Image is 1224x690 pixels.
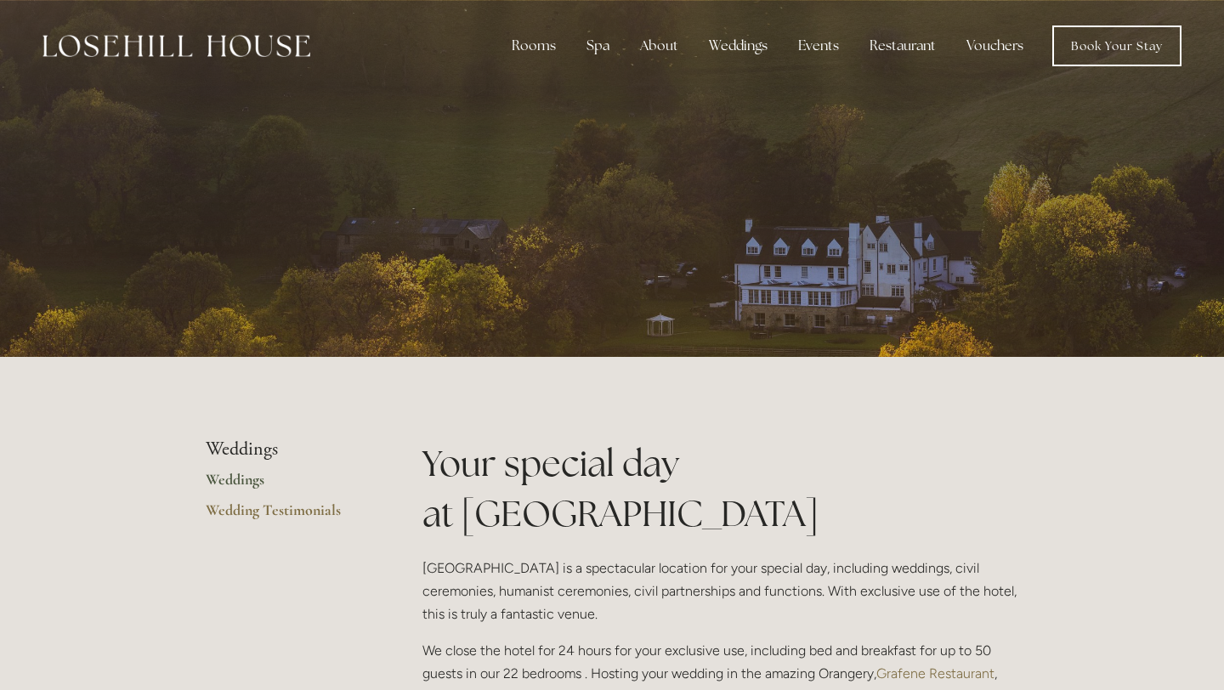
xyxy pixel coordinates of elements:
a: Wedding Testimonials [206,501,368,531]
a: Vouchers [953,29,1037,63]
div: Spa [573,29,623,63]
div: Events [785,29,853,63]
div: Weddings [695,29,781,63]
div: About [626,29,692,63]
div: Rooms [498,29,569,63]
div: Restaurant [856,29,949,63]
p: [GEOGRAPHIC_DATA] is a spectacular location for your special day, including weddings, civil cerem... [422,557,1018,626]
h1: Your special day at [GEOGRAPHIC_DATA] [422,438,1018,539]
a: Grafene Restaurant [876,665,994,682]
img: Losehill House [42,35,310,57]
a: Weddings [206,470,368,501]
li: Weddings [206,438,368,461]
a: Book Your Stay [1052,25,1181,66]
